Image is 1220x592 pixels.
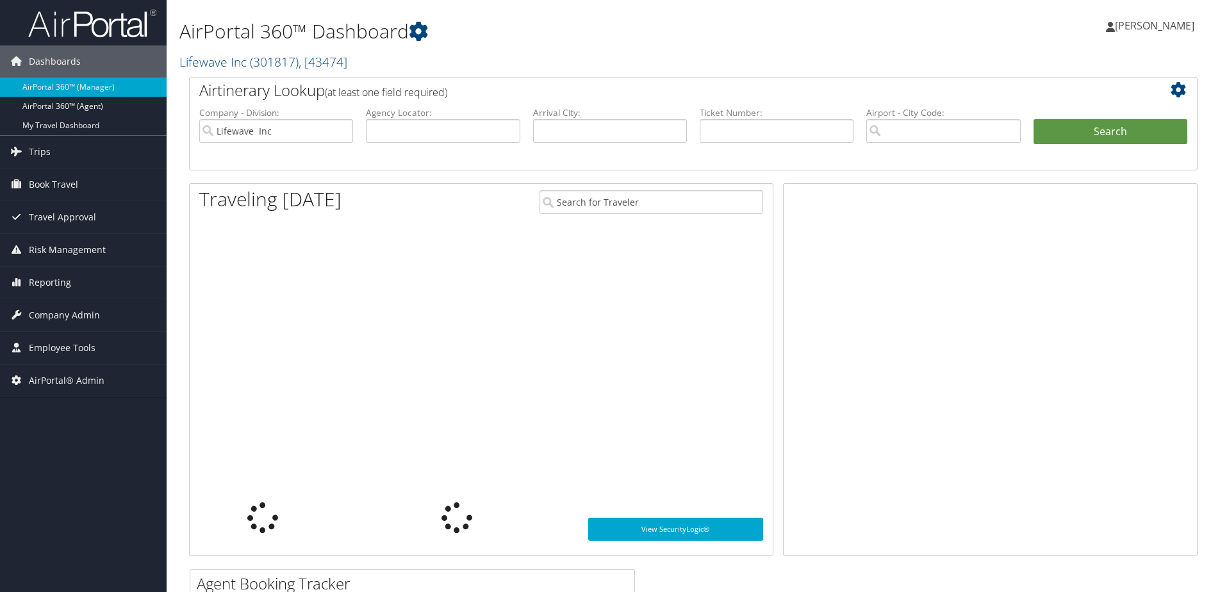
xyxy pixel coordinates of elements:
span: Trips [29,136,51,168]
img: airportal-logo.png [28,8,156,38]
span: Risk Management [29,234,106,266]
span: ( 301817 ) [250,53,299,70]
span: Reporting [29,267,71,299]
label: Company - Division: [199,106,353,119]
h1: AirPortal 360™ Dashboard [179,18,864,45]
h2: Airtinerary Lookup [199,79,1103,101]
a: [PERSON_NAME] [1106,6,1207,45]
label: Ticket Number: [700,106,853,119]
span: Travel Approval [29,201,96,233]
label: Agency Locator: [366,106,520,119]
span: (at least one field required) [325,85,447,99]
span: [PERSON_NAME] [1115,19,1194,33]
label: Airport - City Code: [866,106,1020,119]
h1: Traveling [DATE] [199,186,342,213]
span: Company Admin [29,299,100,331]
a: Lifewave Inc [179,53,347,70]
span: Employee Tools [29,332,95,364]
span: AirPortal® Admin [29,365,104,397]
input: Search for Traveler [540,190,763,214]
span: Book Travel [29,169,78,201]
span: Dashboards [29,45,81,78]
span: , [ 43474 ] [299,53,347,70]
a: View SecurityLogic® [588,518,763,541]
button: Search [1034,119,1187,145]
label: Arrival City: [533,106,687,119]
